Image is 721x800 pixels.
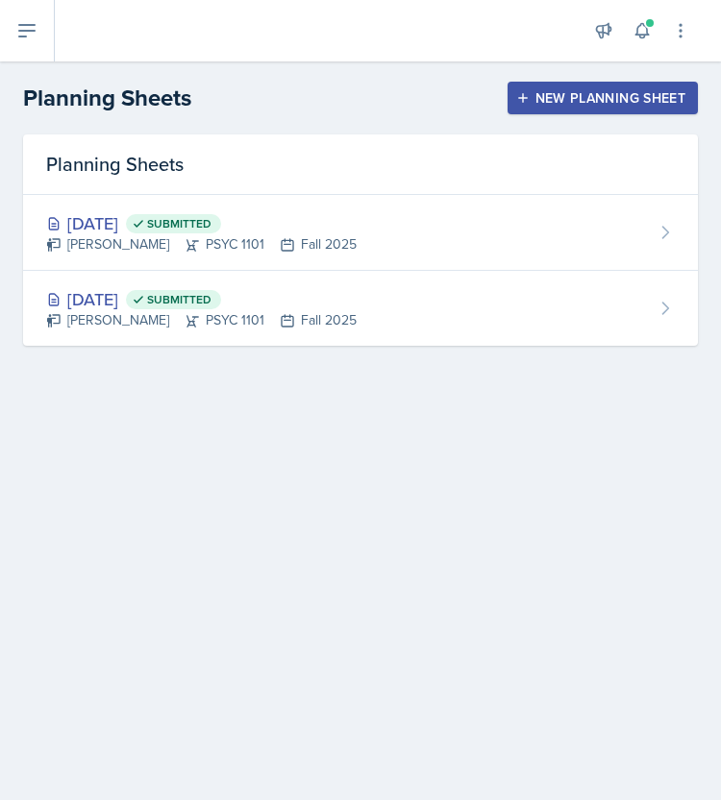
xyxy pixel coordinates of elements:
[23,271,698,346] a: [DATE] Submitted [PERSON_NAME]PSYC 1101Fall 2025
[520,90,685,106] div: New Planning Sheet
[46,210,357,236] div: [DATE]
[147,216,211,231] span: Submitted
[23,81,191,115] h2: Planning Sheets
[23,134,698,195] div: Planning Sheets
[508,82,698,114] button: New Planning Sheet
[46,286,357,312] div: [DATE]
[46,234,357,255] div: [PERSON_NAME] PSYC 1101 Fall 2025
[147,292,211,307] span: Submitted
[23,195,698,271] a: [DATE] Submitted [PERSON_NAME]PSYC 1101Fall 2025
[46,310,357,330] div: [PERSON_NAME] PSYC 1101 Fall 2025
